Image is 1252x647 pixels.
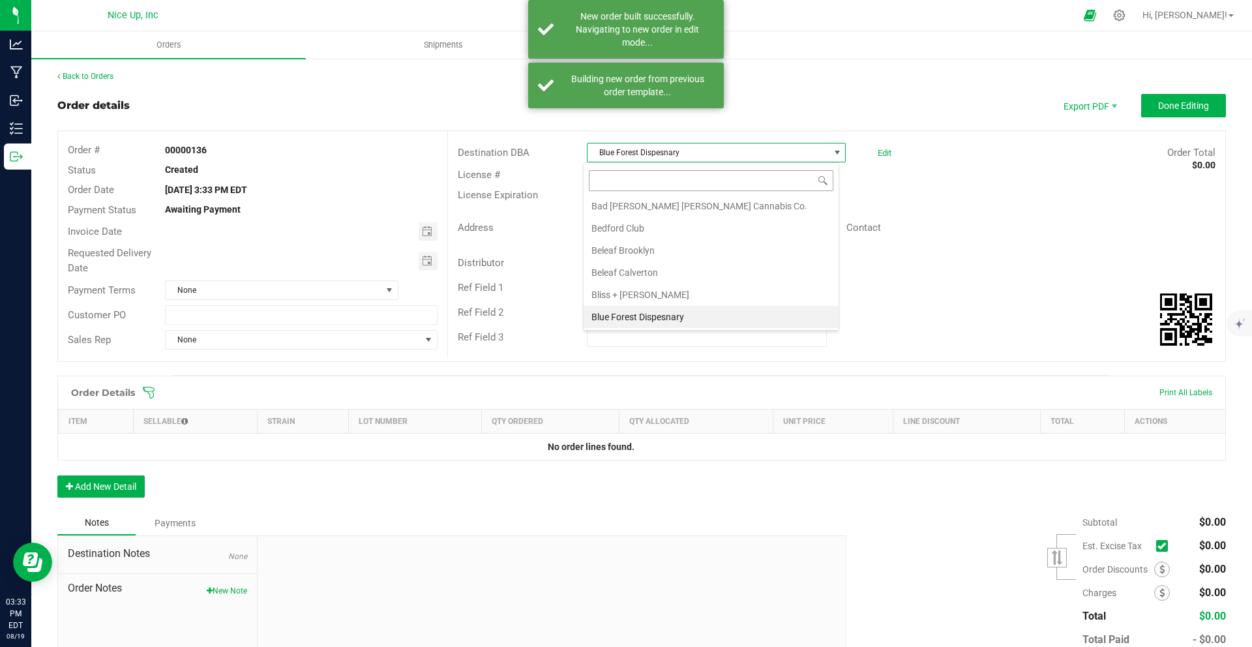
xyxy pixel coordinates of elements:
[619,410,773,434] th: Qty Allocated
[1141,94,1226,117] button: Done Editing
[165,185,247,195] strong: [DATE] 3:33 PM EDT
[561,10,714,49] div: New order built successfully. Navigating to new order in edit mode...
[349,410,481,434] th: Lot Number
[68,580,247,596] span: Order Notes
[306,31,580,59] a: Shipments
[1160,293,1212,346] img: Scan me!
[561,72,714,98] div: Building new order from previous order template...
[1142,10,1227,20] span: Hi, [PERSON_NAME]!
[10,150,23,163] inline-svg: Outbound
[458,282,503,293] span: Ref Field 1
[458,307,503,318] span: Ref Field 2
[1082,588,1154,598] span: Charges
[584,262,839,284] li: Beleaf Calverton
[6,631,25,641] p: 08/19
[13,543,52,582] iframe: Resource center
[68,309,126,321] span: Customer PO
[1160,293,1212,346] qrcode: 00000136
[1192,160,1215,170] strong: $0.00
[1193,633,1226,646] span: - $0.00
[588,143,829,162] span: Blue Forest Dispesnary
[1075,3,1105,28] span: Open Ecommerce Menu
[419,222,438,241] span: Toggle calendar
[10,94,23,107] inline-svg: Inbound
[165,204,241,215] strong: Awaiting Payment
[458,147,529,158] span: Destination DBA
[57,98,130,113] div: Order details
[139,39,199,51] span: Orders
[458,257,504,269] span: Distributor
[1199,539,1226,552] span: $0.00
[68,546,247,562] span: Destination Notes
[71,387,135,398] h1: Order Details
[57,475,145,498] button: Add New Detail
[59,410,134,434] th: Item
[165,164,198,175] strong: Created
[68,144,100,156] span: Order #
[68,284,136,296] span: Payment Terms
[108,10,158,21] span: Nice Up, Inc
[10,66,23,79] inline-svg: Manufacturing
[584,217,839,239] li: Bedford Club
[1199,516,1226,528] span: $0.00
[136,511,214,535] div: Payments
[10,122,23,135] inline-svg: Inventory
[1082,610,1106,622] span: Total
[773,410,893,434] th: Unit Price
[584,284,839,306] li: Bliss + [PERSON_NAME]
[165,145,207,155] strong: 00000136
[57,72,113,81] a: Back to Orders
[419,252,438,270] span: Toggle calendar
[166,281,381,299] span: None
[1082,564,1154,575] span: Order Discounts
[6,596,25,631] p: 03:33 PM EDT
[1082,517,1117,528] span: Subtotal
[1082,633,1129,646] span: Total Paid
[458,222,494,233] span: Address
[57,511,136,535] div: Notes
[68,204,136,216] span: Payment Status
[68,334,111,346] span: Sales Rep
[458,169,500,181] span: License #
[584,306,839,328] li: Blue Forest Dispesnary
[31,31,306,59] a: Orders
[1050,94,1128,117] li: Export PDF
[584,239,839,262] li: Beleaf Brooklyn
[68,184,114,196] span: Order Date
[1111,9,1127,22] div: Manage settings
[1158,100,1209,111] span: Done Editing
[406,39,481,51] span: Shipments
[166,331,420,349] span: None
[878,148,891,158] a: Edit
[1124,410,1225,434] th: Actions
[893,410,1040,434] th: Line Discount
[1199,563,1226,575] span: $0.00
[10,38,23,51] inline-svg: Analytics
[458,331,503,343] span: Ref Field 3
[1156,537,1174,555] span: Calculate excise tax
[207,585,247,597] button: New Note
[134,410,258,434] th: Sellable
[548,442,634,452] strong: No order lines found.
[846,222,881,233] span: Contact
[1199,586,1226,599] span: $0.00
[481,410,619,434] th: Qty Ordered
[1041,410,1125,434] th: Total
[258,410,349,434] th: Strain
[458,189,538,201] span: License Expiration
[68,164,96,176] span: Status
[1082,541,1151,551] span: Est. Excise Tax
[68,226,122,237] span: Invoice Date
[1199,610,1226,622] span: $0.00
[68,247,151,274] span: Requested Delivery Date
[228,552,247,561] span: None
[584,195,839,217] li: Bad [PERSON_NAME] [PERSON_NAME] Cannabis Co.
[1167,147,1215,158] span: Order Total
